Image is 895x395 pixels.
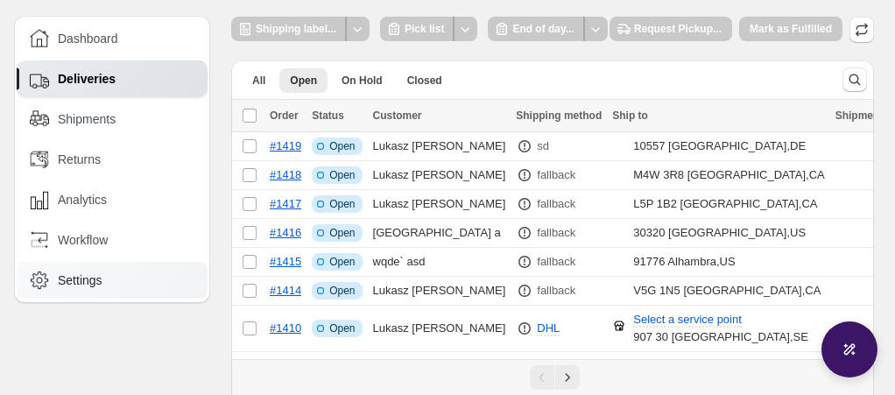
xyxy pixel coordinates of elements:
[231,359,874,395] nav: Pagination
[270,197,301,210] a: #1417
[368,190,511,219] td: Lukasz [PERSON_NAME]
[633,311,808,346] div: 907 30 [GEOGRAPHIC_DATA] , SE
[312,109,344,122] span: Status
[58,110,116,128] span: Shipments
[633,313,742,328] span: Select a service point
[270,284,301,297] a: #1414
[329,139,355,153] span: Open
[329,226,355,240] span: Open
[526,132,560,160] button: sd
[270,226,301,239] a: #1416
[516,109,602,122] span: Shipping method
[368,161,511,190] td: Lukasz [PERSON_NAME]
[270,139,301,152] a: #1419
[633,138,806,155] div: 10557 [GEOGRAPHIC_DATA] , DE
[407,74,442,88] span: Closed
[537,253,575,271] p: fallback
[58,151,101,168] span: Returns
[623,352,752,380] button: Select a service point
[58,30,118,47] span: Dashboard
[58,70,116,88] span: Deliveries
[612,109,648,122] span: Ship to
[270,321,301,335] a: #1410
[555,365,580,390] button: Next
[537,166,575,184] p: fallback
[329,321,355,335] span: Open
[537,321,560,335] span: DHL
[270,255,301,268] a: #1415
[329,284,355,298] span: Open
[270,168,301,181] a: #1418
[368,219,511,248] td: [GEOGRAPHIC_DATA] a
[537,138,549,155] p: sd
[835,109,884,122] span: Shipment
[537,224,575,242] p: fallback
[329,197,355,211] span: Open
[290,74,317,88] span: Open
[633,224,806,242] div: 30320 [GEOGRAPHIC_DATA] , US
[526,219,586,247] button: fallback
[329,255,355,269] span: Open
[270,109,299,122] span: Order
[842,67,867,92] button: Search and filter results
[368,248,511,277] td: wqde` asd
[633,253,735,271] div: 91776 Alhambra , US
[633,282,821,300] div: V5G 1N5 [GEOGRAPHIC_DATA] , CA
[329,168,355,182] span: Open
[368,277,511,306] td: Lukasz [PERSON_NAME]
[526,277,586,305] button: fallback
[58,272,102,289] span: Settings
[58,231,108,249] span: Workflow
[58,191,107,208] span: Analytics
[526,248,586,276] button: fallback
[537,282,575,300] p: fallback
[368,306,511,352] td: Lukasz [PERSON_NAME]
[633,166,824,184] div: M4W 3R8 [GEOGRAPHIC_DATA] , CA
[373,109,422,122] span: Customer
[526,314,570,342] button: DHL
[537,195,575,213] p: fallback
[342,74,383,88] span: On Hold
[526,190,586,218] button: fallback
[623,306,752,334] button: Select a service point
[526,161,586,189] button: fallback
[368,132,511,161] td: Lukasz [PERSON_NAME]
[252,74,265,88] span: All
[633,195,817,213] div: L5P 1B2 [GEOGRAPHIC_DATA] , CA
